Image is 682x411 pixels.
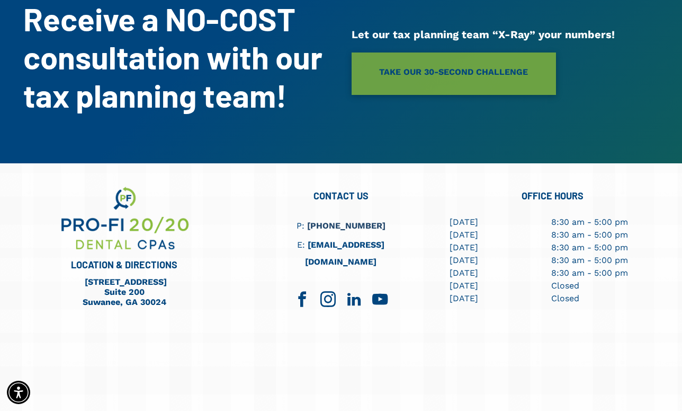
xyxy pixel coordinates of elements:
a: instagram [316,288,339,314]
span: OFFICE HOURS [522,190,584,202]
a: Suwanee, GA 30024 [83,297,166,307]
span: [DATE] [450,293,478,303]
a: [STREET_ADDRESS] [85,277,167,287]
span: [DATE] [450,242,478,252]
a: [PHONE_NUMBER] [307,221,385,231]
span: [DATE] [450,268,478,278]
span: CONTACT US [313,190,369,202]
span: 8:30 am - 5:00 pm [551,230,628,240]
img: We are your dental business support consultants [59,185,190,253]
span: 8:30 am - 5:00 pm [551,268,628,278]
span: E: [297,240,305,250]
span: LOCATION & DIRECTIONS [71,259,177,270]
a: linkedin [342,288,365,314]
span: Let our tax planning team “X-Ray” your numbers! [352,28,615,41]
a: Suite 200 [104,287,145,297]
a: youtube [368,288,391,314]
span: TAKE OUR 30-SECOND CHALLENGE [379,60,528,84]
span: [DATE] [450,217,478,227]
a: TAKE OUR 30-SECOND CHALLENGE [352,53,556,95]
span: 8:30 am - 5:00 pm [551,255,628,265]
span: [DATE] [450,230,478,240]
span: [DATE] [450,255,478,265]
span: 8:30 am - 5:00 pm [551,242,628,252]
span: Closed [551,281,579,291]
span: [DATE] [450,281,478,291]
a: [EMAIL_ADDRESS][DOMAIN_NAME] [305,240,384,267]
span: 8:30 am - 5:00 pm [551,217,628,227]
a: facebook [290,288,313,314]
span: P: [297,221,304,231]
span: Closed [551,293,579,303]
div: Accessibility Menu [7,381,30,404]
